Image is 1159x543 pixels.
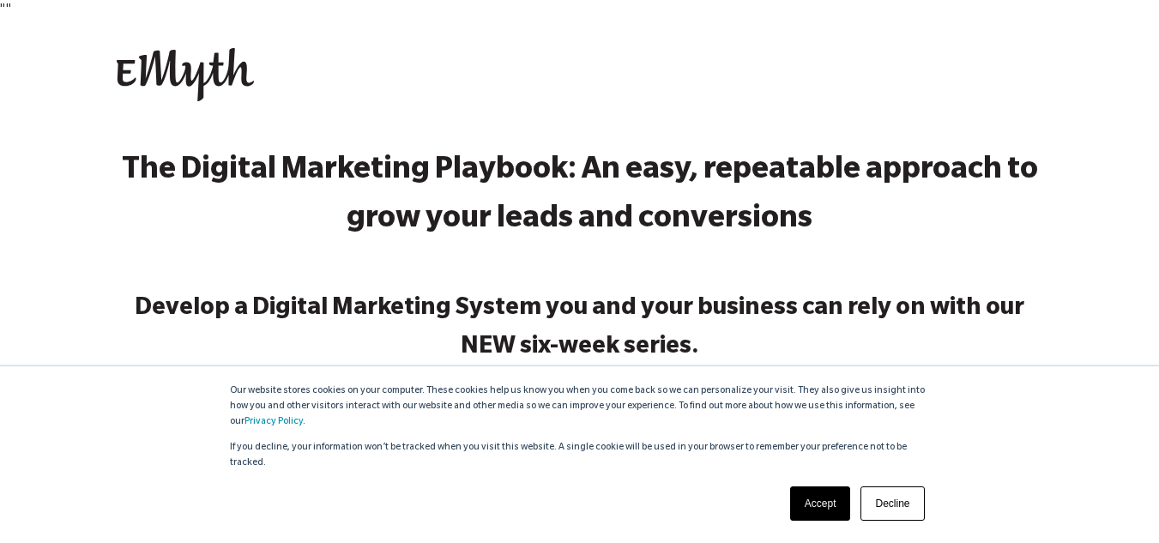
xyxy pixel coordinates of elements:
p: Our website stores cookies on your computer. These cookies help us know you when you come back so... [230,383,930,430]
a: Decline [860,486,924,521]
a: Privacy Policy [244,417,303,427]
strong: Develop a Digital Marketing System you and your business can rely on with our NEW six-week series. [135,297,1024,361]
p: If you decline, your information won’t be tracked when you visit this website. A single cookie wi... [230,440,930,471]
a: Accept [790,486,851,521]
img: EMyth [117,48,254,101]
strong: The Digital Marketing Playbook: An easy, repeatable approach to grow your leads and conversions [122,156,1038,238]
